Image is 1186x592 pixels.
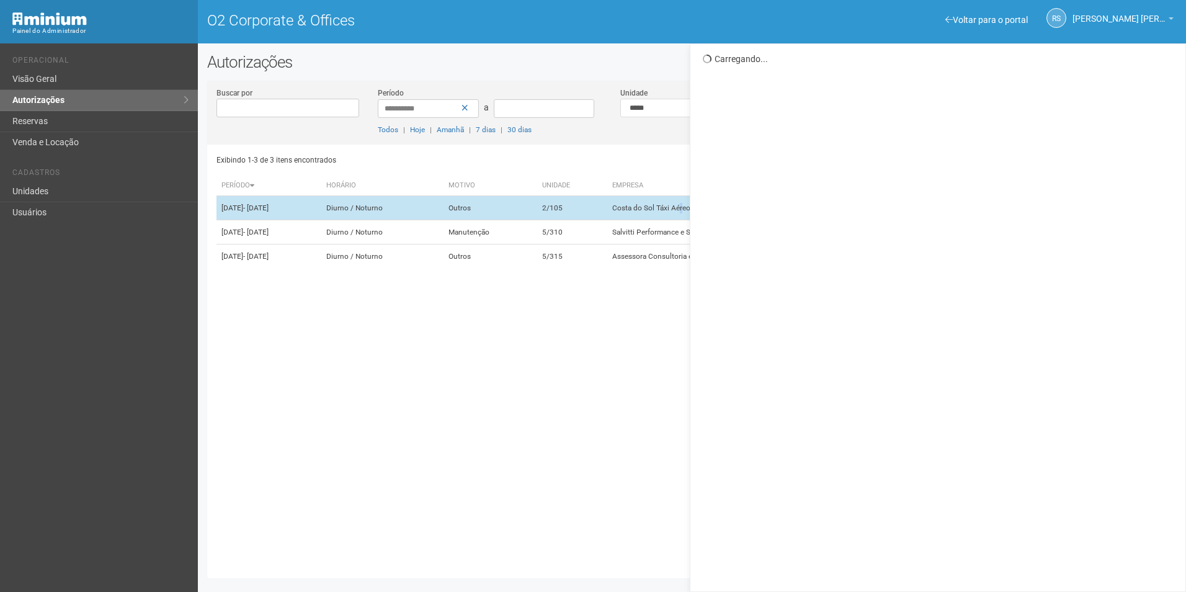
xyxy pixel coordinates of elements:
th: Motivo [444,176,537,196]
th: Unidade [537,176,607,196]
th: Período [216,176,321,196]
span: - [DATE] [243,204,269,212]
th: Horário [321,176,444,196]
td: 2/105 [537,196,607,220]
td: Diurno / Noturno [321,220,444,244]
label: Unidade [620,87,648,99]
td: Assessora Consultoria e Planejamen LTDA [607,244,881,269]
span: Rayssa Soares Ribeiro [1072,2,1166,24]
td: 5/315 [537,244,607,269]
h1: O2 Corporate & Offices [207,12,683,29]
a: Hoje [410,125,425,134]
td: Diurno / Noturno [321,196,444,220]
a: Amanhã [437,125,464,134]
a: 30 dias [507,125,532,134]
td: Salvitti Performance e Saúde [607,220,881,244]
span: - [DATE] [243,228,269,236]
div: Painel do Administrador [12,25,189,37]
td: Outros [444,244,537,269]
td: Costa do Sol Táxi Aéreo S.A [607,196,881,220]
a: RS [1046,8,1066,28]
a: Voltar para o portal [945,15,1028,25]
span: | [403,125,405,134]
td: Diurno / Noturno [321,244,444,269]
td: [DATE] [216,244,321,269]
li: Operacional [12,56,189,69]
img: Minium [12,12,87,25]
td: [DATE] [216,220,321,244]
a: Todos [378,125,398,134]
span: | [430,125,432,134]
div: Carregando... [703,53,1176,65]
li: Cadastros [12,168,189,181]
h2: Autorizações [207,53,1177,71]
th: Empresa [607,176,881,196]
div: Exibindo 1-3 de 3 itens encontrados [216,151,689,169]
td: [DATE] [216,196,321,220]
span: a [484,102,489,112]
label: Buscar por [216,87,252,99]
a: 7 dias [476,125,496,134]
span: | [469,125,471,134]
td: Outros [444,196,537,220]
span: - [DATE] [243,252,269,261]
label: Período [378,87,404,99]
td: Manutenção [444,220,537,244]
td: 5/310 [537,220,607,244]
a: [PERSON_NAME] [PERSON_NAME] [1072,16,1174,25]
span: | [501,125,502,134]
